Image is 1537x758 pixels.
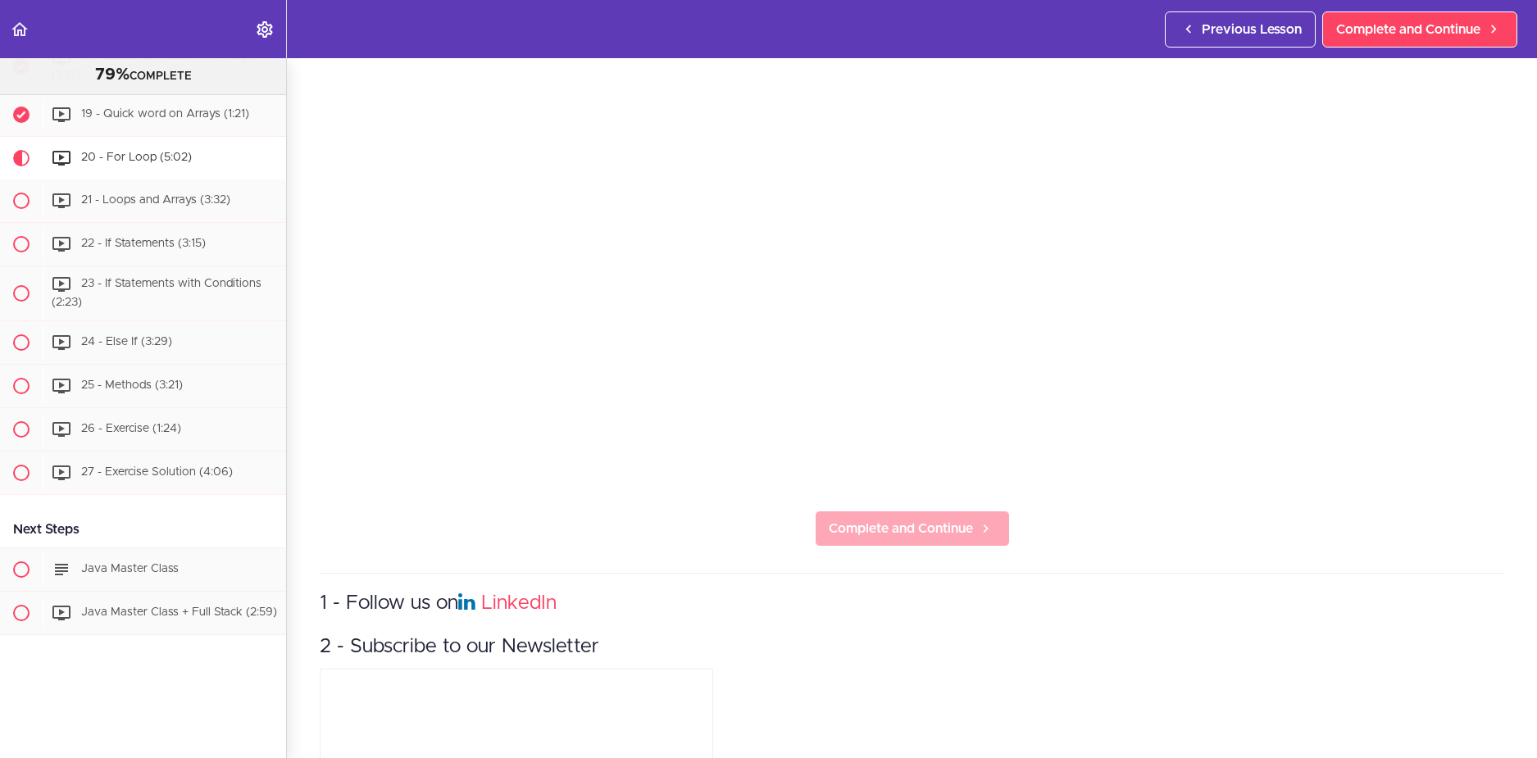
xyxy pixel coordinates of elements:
[320,590,1504,617] h3: 1 - Follow us on
[81,336,172,347] span: 24 - Else If (3:29)
[481,593,557,613] a: LinkedIn
[320,633,1504,660] h3: 2 - Subscribe to our Newsletter
[81,606,277,618] span: Java Master Class + Full Stack (2:59)
[81,152,192,164] span: 20 - For Loop (5:02)
[1202,20,1302,39] span: Previous Lesson
[52,279,261,309] span: 23 - If Statements with Conditions (2:23)
[1336,20,1480,39] span: Complete and Continue
[95,66,130,83] span: 79%
[81,466,233,478] span: 27 - Exercise Solution (4:06)
[255,20,275,39] svg: Settings Menu
[81,195,230,207] span: 21 - Loops and Arrays (3:32)
[81,563,179,574] span: Java Master Class
[1165,11,1316,48] a: Previous Lesson
[81,109,249,120] span: 19 - Quick word on Arrays (1:21)
[81,423,181,434] span: 26 - Exercise (1:24)
[10,20,30,39] svg: Back to course curriculum
[81,238,206,250] span: 22 - If Statements (3:15)
[20,65,266,86] div: COMPLETE
[1322,11,1517,48] a: Complete and Continue
[81,379,183,391] span: 25 - Methods (3:21)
